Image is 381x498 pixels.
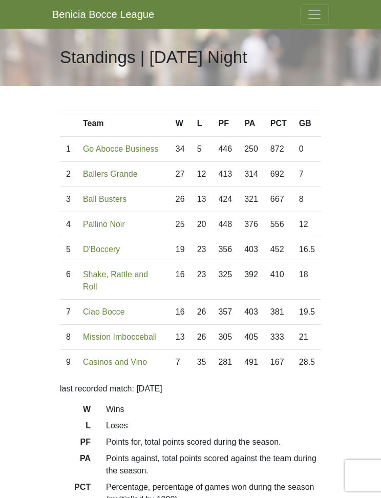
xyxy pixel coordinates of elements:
[212,187,238,212] td: 424
[83,307,125,316] a: Ciao Bocce
[98,420,329,432] dd: Loses
[170,325,191,350] td: 13
[83,195,126,203] a: Ball Busters
[83,270,148,291] a: Shake, Rattle and Roll
[212,162,238,187] td: 413
[264,212,293,237] td: 556
[238,136,264,162] td: 250
[98,452,329,477] dd: Points against, total points scored against the team during the season.
[191,212,213,237] td: 20
[191,350,213,375] td: 35
[77,111,170,137] th: Team
[293,111,321,137] th: GB
[264,237,293,262] td: 452
[170,187,191,212] td: 26
[170,262,191,300] td: 16
[83,333,157,341] a: Mission Imbocceball
[60,262,77,300] td: 6
[293,237,321,262] td: 16.5
[170,350,191,375] td: 7
[60,237,77,262] td: 5
[212,136,238,162] td: 446
[212,350,238,375] td: 281
[52,403,98,420] dt: W
[170,300,191,325] td: 16
[238,350,264,375] td: 491
[52,452,98,481] dt: PA
[83,358,147,366] a: Casinos and Vino
[98,403,329,416] dd: Wins
[83,220,125,229] a: Pallino Noir
[191,262,213,300] td: 23
[300,4,329,25] button: Toggle navigation
[191,300,213,325] td: 26
[98,436,329,448] dd: Points for, total points scored during the season.
[212,262,238,300] td: 325
[293,325,321,350] td: 21
[238,300,264,325] td: 403
[60,350,77,375] td: 9
[293,262,321,300] td: 18
[212,300,238,325] td: 357
[264,187,293,212] td: 667
[238,162,264,187] td: 314
[83,170,138,178] a: Ballers Grande
[238,111,264,137] th: PA
[60,162,77,187] td: 2
[293,162,321,187] td: 7
[60,300,77,325] td: 7
[191,111,213,137] th: L
[264,350,293,375] td: 167
[191,237,213,262] td: 23
[238,325,264,350] td: 405
[191,325,213,350] td: 26
[212,111,238,137] th: PF
[83,245,120,254] a: D'Boccery
[264,325,293,350] td: 333
[170,237,191,262] td: 19
[264,262,293,300] td: 410
[293,212,321,237] td: 12
[293,350,321,375] td: 28.5
[52,4,154,25] a: Benicia Bocce League
[83,144,159,153] a: Go Abocce Business
[60,212,77,237] td: 4
[170,212,191,237] td: 25
[191,136,213,162] td: 5
[264,136,293,162] td: 872
[212,212,238,237] td: 448
[60,47,247,68] h1: Standings | [DATE] Night
[212,237,238,262] td: 356
[293,187,321,212] td: 8
[60,383,321,395] p: last recorded match: [DATE]
[60,136,77,162] td: 1
[264,111,293,137] th: PCT
[293,300,321,325] td: 19.5
[170,162,191,187] td: 27
[191,187,213,212] td: 13
[238,237,264,262] td: 403
[293,136,321,162] td: 0
[170,136,191,162] td: 34
[60,187,77,212] td: 3
[264,300,293,325] td: 381
[264,162,293,187] td: 692
[238,187,264,212] td: 321
[191,162,213,187] td: 12
[212,325,238,350] td: 305
[52,420,98,436] dt: L
[60,325,77,350] td: 8
[52,436,98,452] dt: PF
[238,262,264,300] td: 392
[170,111,191,137] th: W
[238,212,264,237] td: 376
